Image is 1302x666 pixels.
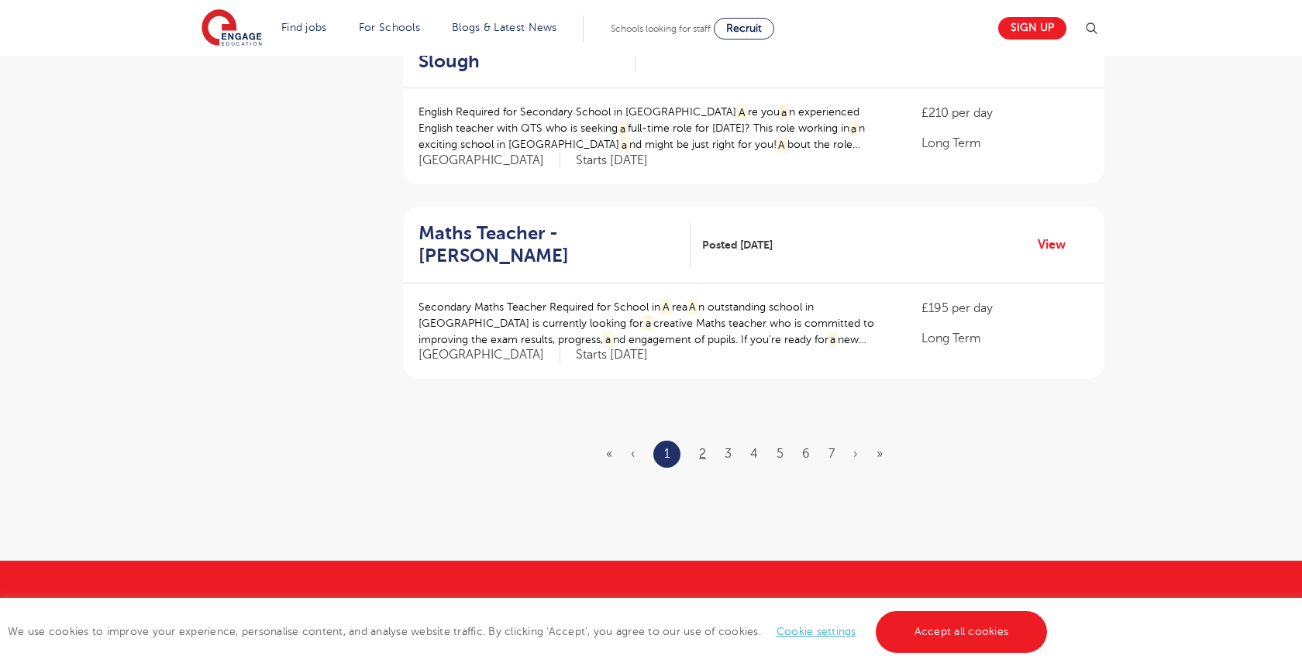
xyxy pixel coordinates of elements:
[606,447,612,461] span: «
[576,153,648,169] p: Starts [DATE]
[777,137,788,153] mark: A
[876,611,1048,653] a: Accept all cookies
[8,626,1051,637] span: We use cookies to improve your experience, personalise content, and analyse website traffic. By c...
[618,121,628,137] mark: a
[699,447,706,461] a: 2
[619,137,629,153] mark: a
[611,23,711,34] span: Schools looking for staff
[576,347,648,363] p: Starts [DATE]
[664,444,670,464] a: 1
[921,134,1089,153] p: Long Term
[849,121,859,137] mark: a
[702,237,773,253] span: Posted [DATE]
[780,105,790,121] mark: a
[1038,235,1077,255] a: View
[281,22,327,33] a: Find jobs
[725,447,732,461] a: 3
[998,17,1066,39] a: Sign up
[359,22,420,33] a: For Schools
[921,299,1089,318] p: £195 per day
[452,22,557,33] a: Blogs & Latest News
[643,315,653,331] mark: a
[750,447,758,461] a: 4
[631,447,635,461] span: ‹
[418,222,678,267] h2: Maths Teacher - [PERSON_NAME]
[418,347,560,363] span: [GEOGRAPHIC_DATA]
[828,331,839,348] mark: a
[877,447,883,461] a: Last
[828,447,835,461] a: 7
[418,299,890,348] p: Secondary Maths Teacher Required for School in rea n outstanding school in [GEOGRAPHIC_DATA] is c...
[660,299,672,315] mark: A
[201,9,262,48] img: Engage Education
[726,22,762,34] span: Recruit
[736,105,748,121] mark: A
[921,329,1089,348] p: Long Term
[418,222,691,267] a: Maths Teacher - [PERSON_NAME]
[603,331,613,348] mark: a
[714,18,774,39] a: Recruit
[687,299,699,315] mark: A
[802,447,810,461] a: 6
[853,447,858,461] a: Next
[921,104,1089,122] p: £210 per day
[777,447,784,461] a: 5
[418,104,890,153] p: English Required for Secondary School in [GEOGRAPHIC_DATA] re you n experienced English teacher w...
[777,626,856,637] a: Cookie settings
[418,153,560,169] span: [GEOGRAPHIC_DATA]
